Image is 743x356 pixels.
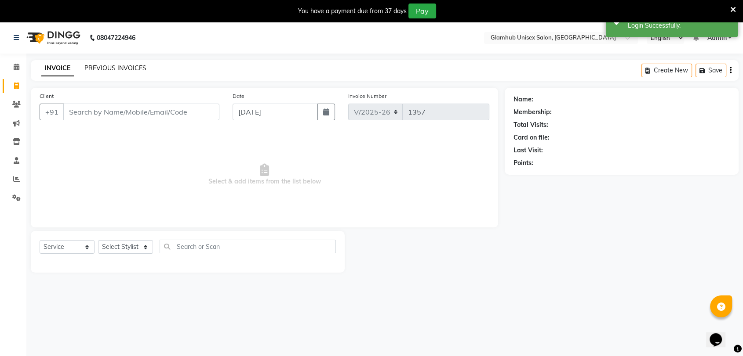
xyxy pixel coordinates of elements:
div: Login Successfully. [628,21,731,30]
span: Admin [707,33,726,43]
label: Invoice Number [348,92,386,100]
b: 08047224946 [97,25,135,50]
button: Pay [408,4,436,18]
div: Card on file: [514,133,550,142]
div: Membership: [514,108,552,117]
div: Total Visits: [514,120,548,129]
button: Create New [641,64,692,77]
a: INVOICE [41,61,74,76]
span: Select & add items from the list below [40,131,489,219]
button: +91 [40,104,64,120]
iframe: chat widget [706,321,734,347]
div: You have a payment due from 37 days [298,7,407,16]
img: logo [22,25,83,50]
label: Date [233,92,244,100]
a: PREVIOUS INVOICES [84,64,146,72]
input: Search or Scan [160,240,336,253]
label: Client [40,92,54,100]
div: Points: [514,158,533,168]
div: Name: [514,95,533,104]
input: Search by Name/Mobile/Email/Code [63,104,219,120]
button: Save [696,64,726,77]
div: Last Visit: [514,146,543,155]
